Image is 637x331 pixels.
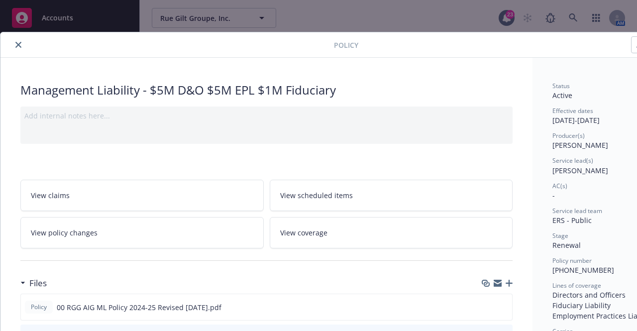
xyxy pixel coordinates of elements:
div: Add internal notes here... [24,110,509,121]
span: View coverage [280,227,327,238]
a: View coverage [270,217,513,248]
button: download file [483,302,491,313]
span: Active [552,91,572,100]
div: Management Liability - $5M D&O $5M EPL $1M Fiduciary [20,82,513,99]
span: Policy [334,40,358,50]
span: View scheduled items [280,190,353,201]
h3: Files [29,277,47,290]
span: ERS - Public [552,216,592,225]
span: Policy number [552,256,592,265]
span: 00 RGG AIG ML Policy 2024-25 Revised [DATE].pdf [57,302,221,313]
button: close [12,39,24,51]
span: Policy [29,303,49,312]
span: View claims [31,190,70,201]
span: [PHONE_NUMBER] [552,265,614,275]
span: View policy changes [31,227,98,238]
span: Renewal [552,240,581,250]
span: Service lead(s) [552,156,593,165]
span: Lines of coverage [552,281,601,290]
span: AC(s) [552,182,567,190]
span: Service lead team [552,207,602,215]
a: View claims [20,180,264,211]
a: View scheduled items [270,180,513,211]
span: [PERSON_NAME] [552,166,608,175]
span: Stage [552,231,568,240]
span: Effective dates [552,107,593,115]
button: preview file [499,302,508,313]
div: Files [20,277,47,290]
span: Status [552,82,570,90]
span: [PERSON_NAME] [552,140,608,150]
a: View policy changes [20,217,264,248]
span: - [552,191,555,200]
span: Producer(s) [552,131,585,140]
